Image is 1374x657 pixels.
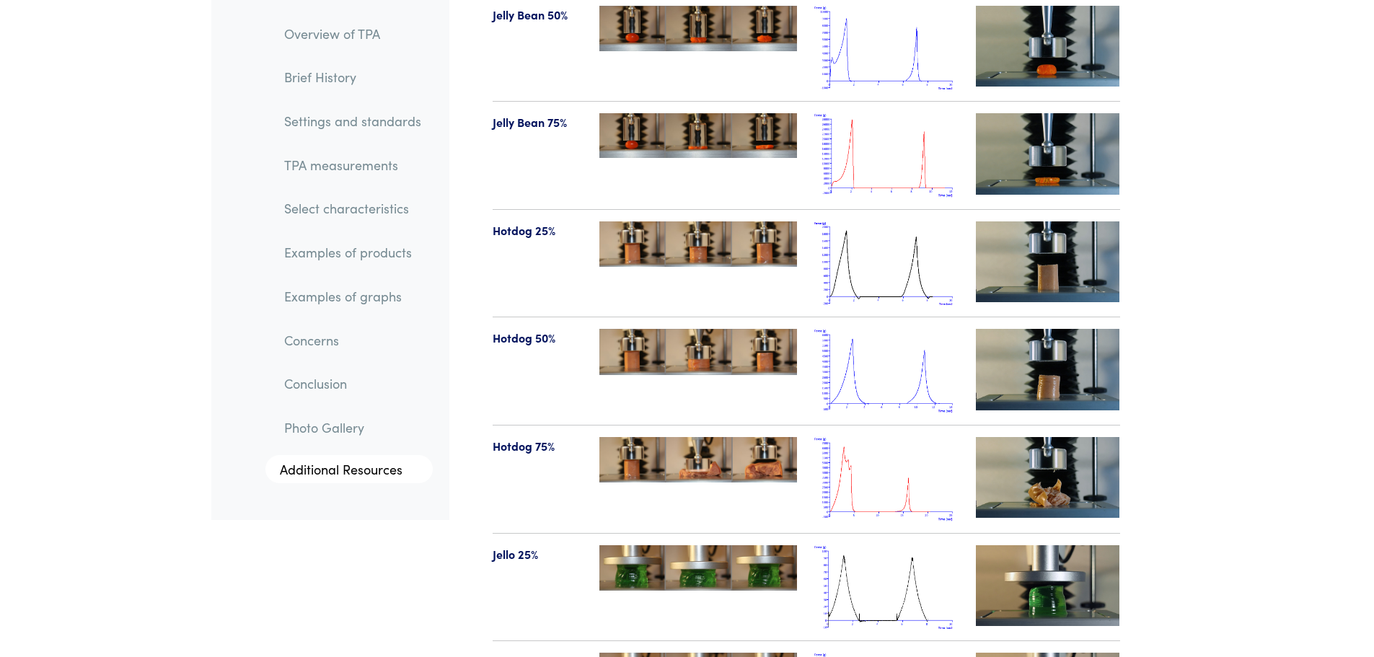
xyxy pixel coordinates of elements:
img: jellybean-videotn-50.jpg [976,6,1120,87]
a: TPA measurements [273,149,433,182]
img: jello-videotn-25.jpg [976,545,1120,626]
img: hotdog_tpa_50.png [814,329,959,413]
a: Conclusion [273,368,433,401]
p: Jelly Bean 75% [493,113,583,132]
img: hotdog-videotn-75.jpg [976,437,1120,518]
p: Jelly Bean 50% [493,6,583,25]
img: hotdog-videotn-25.jpg [976,221,1120,302]
a: Photo Gallery [273,411,433,444]
p: Hotdog 50% [493,329,583,348]
img: hotdog-videotn-50.jpg [976,329,1120,410]
a: Select characteristics [273,193,433,226]
a: Overview of TPA [273,17,433,50]
p: Hotdog 25% [493,221,583,240]
img: jellybean_tpa_50.png [814,6,959,90]
a: Settings and standards [273,105,433,138]
img: hotdog-50-123-tpa.jpg [599,329,797,375]
img: jellybean_tpa_75.png [814,113,959,198]
img: hotdog_tpa_25.png [814,221,959,306]
img: jellybean-videotn-75.jpg [976,113,1120,194]
a: Examples of products [273,237,433,270]
a: Additional Resources [265,455,433,484]
img: jellybean-75-123-tpa.jpg [599,113,797,158]
p: Hotdog 75% [493,437,583,456]
a: Examples of graphs [273,280,433,313]
img: jello_tpa_25.png [814,545,959,630]
img: hotdog-25-123-tpa.jpg [599,221,797,267]
img: hotdog-75-123-tpa.jpg [599,437,797,482]
a: Brief History [273,61,433,94]
p: Jello 25% [493,545,583,564]
img: jello-25-123-tpa.jpg [599,545,797,591]
img: jellybean-50-123-tpa.jpg [599,6,797,51]
a: Concerns [273,324,433,357]
img: hotdog_tpa_75.png [814,437,959,521]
